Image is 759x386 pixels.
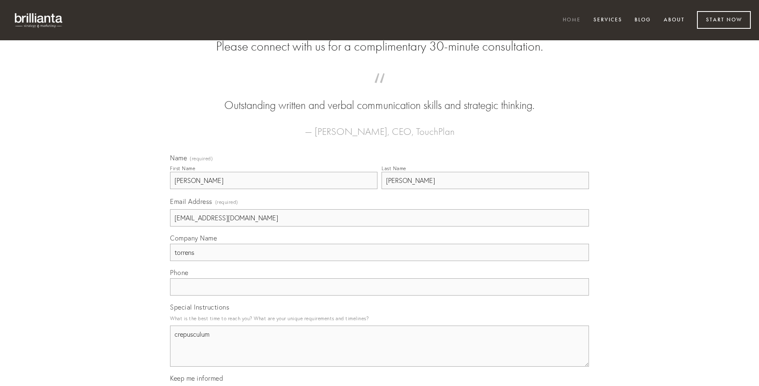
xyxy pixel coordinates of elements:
[658,14,690,27] a: About
[190,156,213,161] span: (required)
[170,39,589,54] h2: Please connect with us for a complimentary 30-minute consultation.
[215,196,238,208] span: (required)
[183,81,576,97] span: “
[588,14,628,27] a: Services
[170,303,229,311] span: Special Instructions
[697,11,751,29] a: Start Now
[629,14,656,27] a: Blog
[170,313,589,324] p: What is the best time to reach you? What are your unique requirements and timelines?
[170,268,189,277] span: Phone
[557,14,586,27] a: Home
[170,165,195,171] div: First Name
[382,165,406,171] div: Last Name
[183,81,576,113] blockquote: Outstanding written and verbal communication skills and strategic thinking.
[183,113,576,140] figcaption: — [PERSON_NAME], CEO, TouchPlan
[170,326,589,367] textarea: crepusculum
[8,8,70,32] img: brillianta - research, strategy, marketing
[170,154,187,162] span: Name
[170,374,223,382] span: Keep me informed
[170,197,212,206] span: Email Address
[170,234,217,242] span: Company Name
